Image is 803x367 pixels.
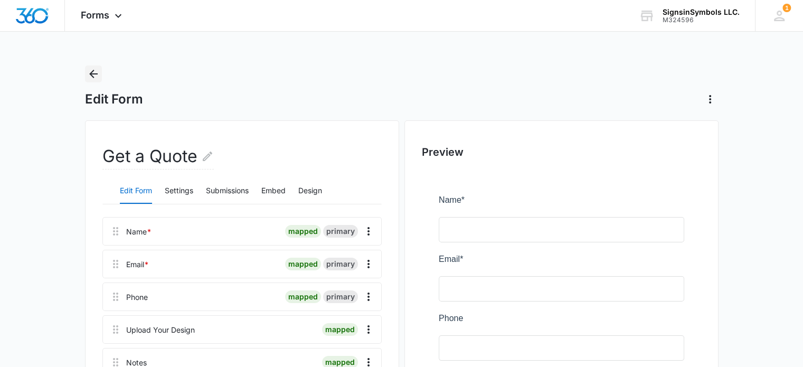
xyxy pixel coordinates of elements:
[702,91,719,108] button: Actions
[323,225,358,238] div: primary
[360,288,377,305] button: Overflow Menu
[165,178,193,204] button: Settings
[102,144,214,170] h2: Get a Quote
[360,223,377,240] button: Overflow Menu
[126,291,148,303] div: Phone
[422,144,701,160] h2: Preview
[360,321,377,338] button: Overflow Menu
[782,4,791,12] div: notifications count
[663,16,740,24] div: account id
[261,178,286,204] button: Embed
[285,290,321,303] div: mapped
[285,258,321,270] div: mapped
[81,10,109,21] span: Forms
[126,226,152,237] div: Name
[298,178,322,204] button: Design
[323,290,358,303] div: primary
[85,91,143,107] h1: Edit Form
[782,4,791,12] span: 1
[323,258,358,270] div: primary
[201,144,214,169] button: Edit Form Name
[285,225,321,238] div: mapped
[126,324,195,335] div: Upload Your Design
[206,178,249,204] button: Submissions
[120,178,152,204] button: Edit Form
[85,65,102,82] button: Back
[126,259,149,270] div: Email
[360,256,377,272] button: Overflow Menu
[322,323,358,336] div: mapped
[663,8,740,16] div: account name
